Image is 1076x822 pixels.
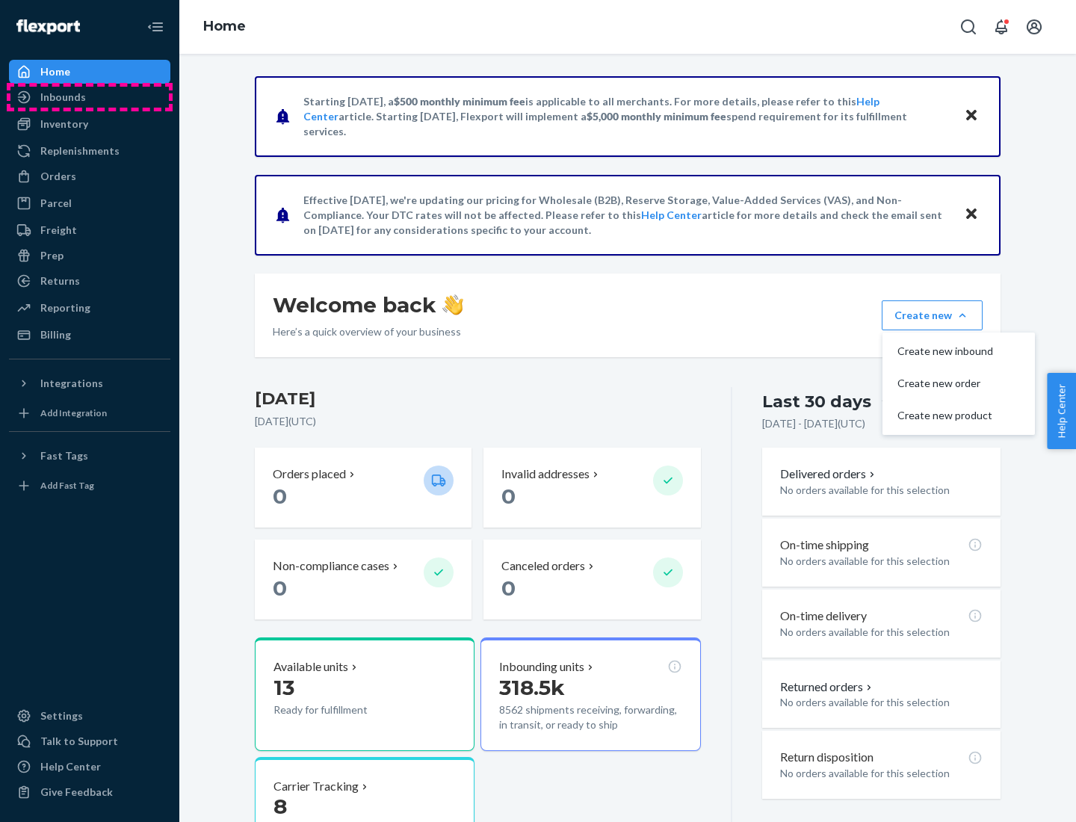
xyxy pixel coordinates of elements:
[203,18,246,34] a: Home
[9,755,170,779] a: Help Center
[9,323,170,347] a: Billing
[501,466,590,483] p: Invalid addresses
[885,336,1032,368] button: Create new inbound
[40,90,86,105] div: Inbounds
[303,193,950,238] p: Effective [DATE], we're updating our pricing for Wholesale (B2B), Reserve Storage, Value-Added Se...
[780,766,983,781] p: No orders available for this selection
[501,483,516,509] span: 0
[40,300,90,315] div: Reporting
[780,608,867,625] p: On-time delivery
[501,575,516,601] span: 0
[9,371,170,395] button: Integrations
[9,401,170,425] a: Add Integration
[40,143,120,158] div: Replenishments
[9,269,170,293] a: Returns
[273,291,463,318] h1: Welcome back
[499,702,681,732] p: 8562 shipments receiving, forwarding, in transit, or ready to ship
[9,244,170,268] a: Prep
[9,139,170,163] a: Replenishments
[40,759,101,774] div: Help Center
[273,575,287,601] span: 0
[9,191,170,215] a: Parcel
[255,414,701,429] p: [DATE] ( UTC )
[480,637,700,751] button: Inbounding units318.5k8562 shipments receiving, forwarding, in transit, or ready to ship
[303,94,950,139] p: Starting [DATE], a is applicable to all merchants. For more details, please refer to this article...
[780,483,983,498] p: No orders available for this selection
[140,12,170,42] button: Close Navigation
[1019,12,1049,42] button: Open account menu
[255,387,701,411] h3: [DATE]
[9,444,170,468] button: Fast Tags
[9,60,170,84] a: Home
[273,324,463,339] p: Here’s a quick overview of your business
[273,483,287,509] span: 0
[885,400,1032,432] button: Create new product
[9,164,170,188] a: Orders
[40,117,88,132] div: Inventory
[499,658,584,676] p: Inbounding units
[255,637,474,751] button: Available units13Ready for fulfillment
[780,679,875,696] button: Returned orders
[9,218,170,242] a: Freight
[191,5,258,49] ol: breadcrumbs
[499,675,565,700] span: 318.5k
[40,734,118,749] div: Talk to Support
[885,368,1032,400] button: Create new order
[483,540,700,619] button: Canceled orders 0
[780,625,983,640] p: No orders available for this selection
[9,729,170,753] a: Talk to Support
[483,448,700,528] button: Invalid addresses 0
[953,12,983,42] button: Open Search Box
[641,208,702,221] a: Help Center
[40,785,113,800] div: Give Feedback
[273,702,412,717] p: Ready for fulfillment
[273,794,287,819] span: 8
[273,557,389,575] p: Non-compliance cases
[40,708,83,723] div: Settings
[40,274,80,288] div: Returns
[40,196,72,211] div: Parcel
[273,658,348,676] p: Available units
[780,695,983,710] p: No orders available for this selection
[16,19,80,34] img: Flexport logo
[9,704,170,728] a: Settings
[273,778,359,795] p: Carrier Tracking
[40,223,77,238] div: Freight
[40,64,70,79] div: Home
[962,204,981,226] button: Close
[501,557,585,575] p: Canceled orders
[442,294,463,315] img: hand-wave emoji
[780,537,869,554] p: On-time shipping
[394,95,525,108] span: $500 monthly minimum fee
[962,105,981,127] button: Close
[897,410,993,421] span: Create new product
[762,390,871,413] div: Last 30 days
[9,112,170,136] a: Inventory
[40,327,71,342] div: Billing
[9,474,170,498] a: Add Fast Tag
[986,12,1016,42] button: Open notifications
[762,416,865,431] p: [DATE] - [DATE] ( UTC )
[587,110,726,123] span: $5,000 monthly minimum fee
[273,675,294,700] span: 13
[897,346,993,356] span: Create new inbound
[40,376,103,391] div: Integrations
[273,466,346,483] p: Orders placed
[1047,373,1076,449] button: Help Center
[780,466,878,483] button: Delivered orders
[9,780,170,804] button: Give Feedback
[40,479,94,492] div: Add Fast Tag
[882,300,983,330] button: Create newCreate new inboundCreate new orderCreate new product
[780,749,874,766] p: Return disposition
[40,448,88,463] div: Fast Tags
[40,169,76,184] div: Orders
[40,248,64,263] div: Prep
[9,296,170,320] a: Reporting
[40,407,107,419] div: Add Integration
[9,85,170,109] a: Inbounds
[255,448,471,528] button: Orders placed 0
[780,554,983,569] p: No orders available for this selection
